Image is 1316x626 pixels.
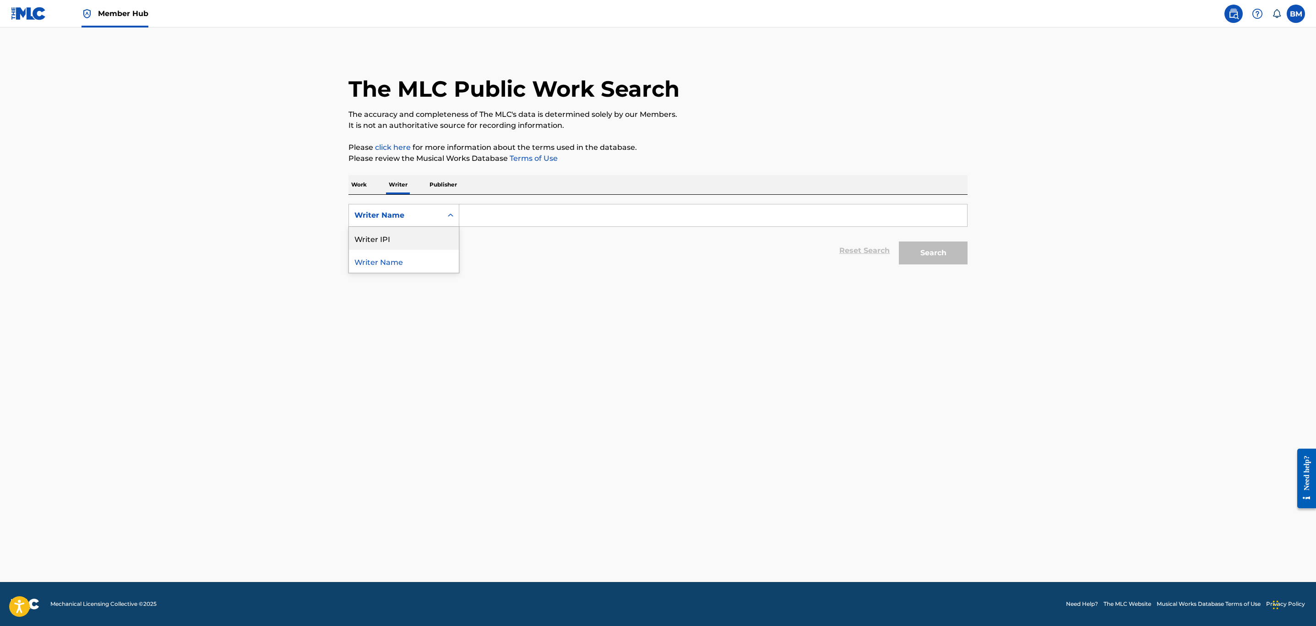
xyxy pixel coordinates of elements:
div: Writer IPI [349,227,459,250]
a: Privacy Policy [1266,600,1305,608]
iframe: Chat Widget [1270,582,1316,626]
p: Please review the Musical Works Database [348,153,968,164]
img: Top Rightsholder [82,8,92,19]
p: Work [348,175,370,194]
p: The accuracy and completeness of The MLC's data is determined solely by our Members. [348,109,968,120]
a: click here [375,143,411,152]
a: Terms of Use [508,154,558,163]
form: Search Form [348,204,968,269]
a: Need Help? [1066,600,1098,608]
img: logo [11,599,39,610]
p: Publisher [427,175,460,194]
div: User Menu [1287,5,1305,23]
img: search [1228,8,1239,19]
div: Drag [1273,591,1278,619]
p: Writer [386,175,410,194]
p: Please for more information about the terms used in the database. [348,142,968,153]
div: Help [1248,5,1267,23]
div: Writer Name [349,250,459,273]
img: help [1252,8,1263,19]
span: Mechanical Licensing Collective © 2025 [50,600,157,608]
iframe: Resource Center [1290,441,1316,515]
span: Member Hub [98,8,148,19]
div: Writer Name [354,210,437,221]
div: Notifications [1272,9,1281,18]
p: It is not an authoritative source for recording information. [348,120,968,131]
a: Public Search [1224,5,1243,23]
img: MLC Logo [11,7,46,20]
a: The MLC Website [1104,600,1151,608]
a: Musical Works Database Terms of Use [1157,600,1261,608]
h1: The MLC Public Work Search [348,75,680,103]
